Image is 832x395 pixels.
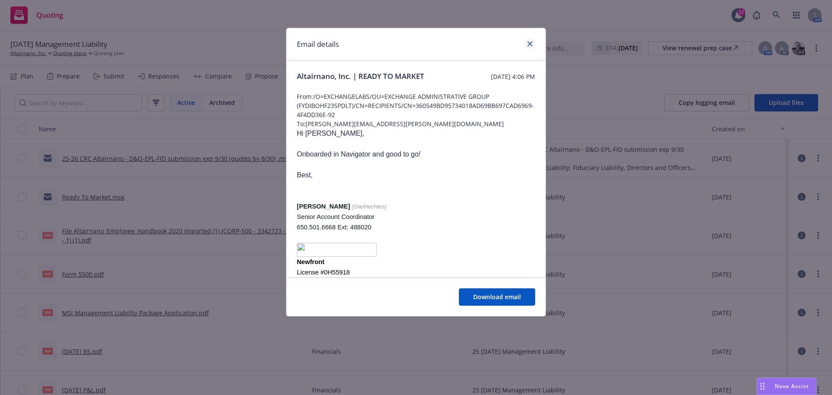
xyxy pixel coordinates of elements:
[297,269,350,276] span: License #0H55918
[297,92,535,119] span: From: /O=EXCHANGELABS/OU=EXCHANGE ADMINISTRATIVE GROUP (FYDIBOHF23SPDLT)/CN=RECIPIENTS/CN=360549B...
[297,224,371,231] span: 650.501.6668 Ext: 488020
[757,378,816,395] button: Nova Assist
[297,119,535,128] span: To: [PERSON_NAME][EMAIL_ADDRESS][PERSON_NAME][DOMAIN_NAME]
[297,39,339,50] h1: Email details
[352,204,386,210] span: [She/Her/Hers]
[297,258,325,265] span: Newfront
[757,378,768,395] div: Drag to move
[297,213,374,220] span: Senior Account Coordinator
[297,149,535,160] p: Onboarded in Navigator and good to go!
[297,243,377,257] img: image001.png@01DC0235.0C35B1C0
[473,293,521,301] span: Download email
[297,170,535,180] p: Best,
[775,382,809,390] span: Nova Assist
[297,128,535,139] p: Hi [PERSON_NAME],
[297,71,424,82] span: Altairnano, Inc. | READY TO MARKET
[459,288,535,306] button: Download email
[297,203,350,210] span: [PERSON_NAME]
[525,39,535,49] a: close
[491,72,535,81] span: [DATE] 4:06 PM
